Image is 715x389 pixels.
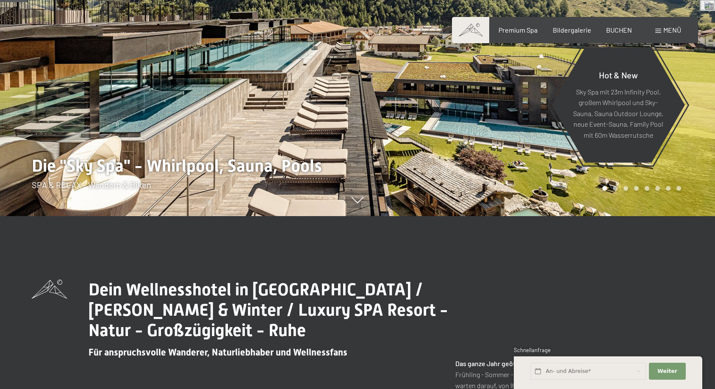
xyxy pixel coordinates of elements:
span: Dein Wellnesshotel in [GEOGRAPHIC_DATA] / [PERSON_NAME] & Winter / Luxury SPA Resort - Natur - Gr... [89,280,448,340]
strong: Das ganze Jahr geöffnet – und jeden Moment ein Erlebnis! [455,359,628,367]
span: Schnellanfrage [514,347,551,353]
a: BUCHEN [606,26,632,34]
div: Carousel Page 4 [634,186,639,191]
img: 12.png [702,0,713,10]
a: Hot & New Sky Spa mit 23m Infinity Pool, großem Whirlpool und Sky-Sauna, Sauna Outdoor Lounge, ne... [551,47,685,163]
p: Sky Spa mit 23m Infinity Pool, großem Whirlpool und Sky-Sauna, Sauna Outdoor Lounge, neue Event-S... [572,86,664,140]
div: Carousel Page 8 [676,186,681,191]
a: Bildergalerie [553,26,591,34]
div: 16° [705,3,714,10]
a: Premium Spa [499,26,538,34]
div: Carousel Page 3 [624,186,628,191]
span: Menü [663,26,681,34]
span: Für anspruchsvolle Wanderer, Naturliebhaber und Wellnessfans [89,347,347,358]
div: Carousel Page 5 [645,186,649,191]
div: Carousel Page 6 [655,186,660,191]
div: Carousel Page 1 (Current Slide) [602,186,607,191]
div: Carousel Pagination [599,186,681,191]
div: Carousel Page 7 [666,186,671,191]
span: Hot & New [599,69,638,80]
div: Carousel Page 2 [613,186,618,191]
span: Weiter [657,367,677,375]
button: Weiter [649,363,685,380]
